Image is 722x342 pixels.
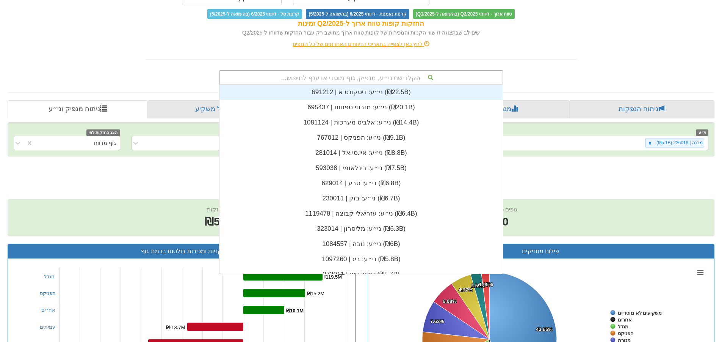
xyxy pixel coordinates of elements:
[471,283,485,288] tspan: 2.59%
[219,100,503,115] div: ני״ע: ‏מזרחי טפחות | 695437 ‎(₪20.1B)‎
[207,9,302,19] span: קרנות סל - דיווחי 6/2025 (בהשוואה ל-5/2025)
[219,85,503,312] div: grid
[219,252,503,267] div: ני״ע: ‏ביג | 1097260 ‎(₪5.8B)‎
[219,191,503,206] div: ני״ע: ‏בזק | 230011 ‎(₪6.7B)‎
[373,248,709,255] h3: פילוח מחזיקים
[219,267,503,282] div: ני״ע: ‏נייס | 273011 ‎(₪5.7B)‎
[219,176,503,191] div: ני״ע: ‏טבע | 629014 ‎(₪6.8B)‎
[8,100,148,118] a: ניתוח מנפיק וני״ע
[654,139,704,147] div: מבנה | 226019 (₪5.1B)
[307,291,324,296] tspan: ₪15.2M
[40,290,56,296] a: הפניקס
[286,308,304,314] tspan: ₪10.1M
[443,298,457,304] tspan: 6.08%
[145,29,577,36] div: שים לב שבתצוגה זו שווי הקניות והמכירות של קופות טווח ארוך מחושב רק עבור החזקות שדווחו ל Q2/2025
[148,100,290,118] a: פרופיל משקיע
[219,145,503,161] div: ני״ע: ‏איי.סי.אל | 281014 ‎(₪8.8B)‎
[569,100,714,118] a: ניתוח הנפקות
[618,317,632,323] tspan: אחרים
[40,324,55,330] a: עמיתים
[207,206,236,213] span: שווי החזקות
[145,19,577,29] div: החזקות קופות טווח ארוך ל-Q2/2025 זמינות
[219,221,503,236] div: ני״ע: ‏מליסרון | 323014 ‎(₪6.3B)‎
[205,215,238,228] span: ₪5.1B
[86,129,120,136] span: הצג החזקות לפי
[536,326,553,332] tspan: 43.65%
[44,274,55,279] a: מגדל
[14,248,349,255] h3: קניות ומכירות בולטות ברמת גוף
[8,164,714,177] h2: מבנה | 226019 - ניתוח ני״ע
[139,40,583,48] div: לחץ כאן לצפייה בתאריכי הדיווחים האחרונים של כל הגופים
[459,287,473,293] tspan: 4.97%
[618,331,634,336] tspan: הפניקס
[166,325,185,330] tspan: ₪-13.7M
[430,318,444,324] tspan: 7.63%
[479,282,493,287] tspan: 1.95%
[413,9,515,19] span: טווח ארוך - דיווחי Q2/2025 (בהשוואה ל-Q1/2025)
[219,236,503,252] div: ני״ע: ‏נובה | 1084557 ‎(₪6B)‎
[696,129,708,136] span: ני״ע
[41,307,55,313] a: אחרים
[306,9,409,19] span: קרנות נאמנות - דיווחי 6/2025 (בהשוואה ל-5/2025)
[219,85,503,100] div: ני״ע: ‏דיסקונט א | 691212 ‎(₪22.5B)‎
[324,274,342,280] tspan: ₪19.5M
[219,130,503,145] div: ני״ע: ‏הפניקס | 767012 ‎(₪9.1B)‎
[219,161,503,176] div: ני״ע: ‏בינלאומי | 593038 ‎(₪7.5B)‎
[219,115,503,130] div: ני״ע: ‏אלביט מערכות | 1081124 ‎(₪14.4B)‎
[618,310,662,316] tspan: משקיעים לא מוסדיים
[618,324,628,329] tspan: מגדל
[219,206,503,221] div: ני״ע: ‏עזריאלי קבוצה | 1119478 ‎(₪6.4B)‎
[94,139,116,147] div: גוף מדווח
[220,71,503,84] div: הקלד שם ני״ע, מנפיק, גוף מוסדי או ענף לחיפוש...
